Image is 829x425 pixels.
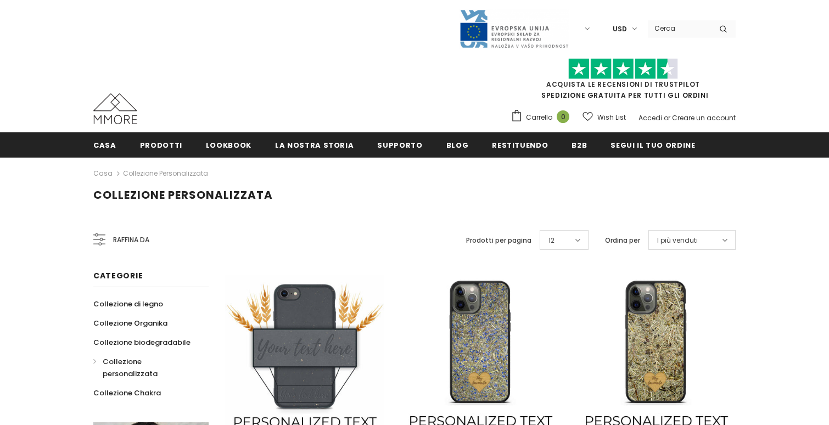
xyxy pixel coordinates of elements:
[93,294,163,314] a: Collezione di legno
[93,299,163,309] span: Collezione di legno
[459,9,569,49] img: Javni Razpis
[546,80,700,89] a: Acquista le recensioni di TrustPilot
[93,333,191,352] a: Collezione biodegradabile
[605,235,640,246] label: Ordina per
[511,63,736,100] span: SPEDIZIONE GRATUITA PER TUTTI GLI ORDINI
[572,132,587,157] a: B2B
[638,113,662,122] a: Accedi
[93,352,197,383] a: Collezione personalizzata
[93,314,167,333] a: Collezione Organika
[93,383,161,402] a: Collezione Chakra
[93,318,167,328] span: Collezione Organika
[548,235,554,246] span: 12
[93,187,273,203] span: Collezione personalizzata
[377,132,422,157] a: supporto
[526,112,552,123] span: Carrello
[568,58,678,80] img: Fidati di Pilot Stars
[446,140,469,150] span: Blog
[275,140,354,150] span: La nostra storia
[377,140,422,150] span: supporto
[275,132,354,157] a: La nostra storia
[664,113,670,122] span: or
[557,110,569,123] span: 0
[140,132,182,157] a: Prodotti
[93,388,161,398] span: Collezione Chakra
[93,337,191,348] span: Collezione biodegradabile
[459,24,569,33] a: Javni Razpis
[93,167,113,180] a: Casa
[93,93,137,124] img: Casi MMORE
[93,132,116,157] a: Casa
[582,108,626,127] a: Wish List
[657,235,698,246] span: I più venduti
[123,169,208,178] a: Collezione personalizzata
[672,113,736,122] a: Creare un account
[206,132,251,157] a: Lookbook
[466,235,531,246] label: Prodotti per pagina
[610,140,695,150] span: Segui il tuo ordine
[113,234,149,246] span: Raffina da
[93,140,116,150] span: Casa
[103,356,158,379] span: Collezione personalizzata
[93,270,143,281] span: Categorie
[648,20,711,36] input: Search Site
[511,109,575,126] a: Carrello 0
[610,132,695,157] a: Segui il tuo ordine
[572,140,587,150] span: B2B
[206,140,251,150] span: Lookbook
[597,112,626,123] span: Wish List
[446,132,469,157] a: Blog
[492,140,548,150] span: Restituendo
[492,132,548,157] a: Restituendo
[140,140,182,150] span: Prodotti
[613,24,627,35] span: USD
